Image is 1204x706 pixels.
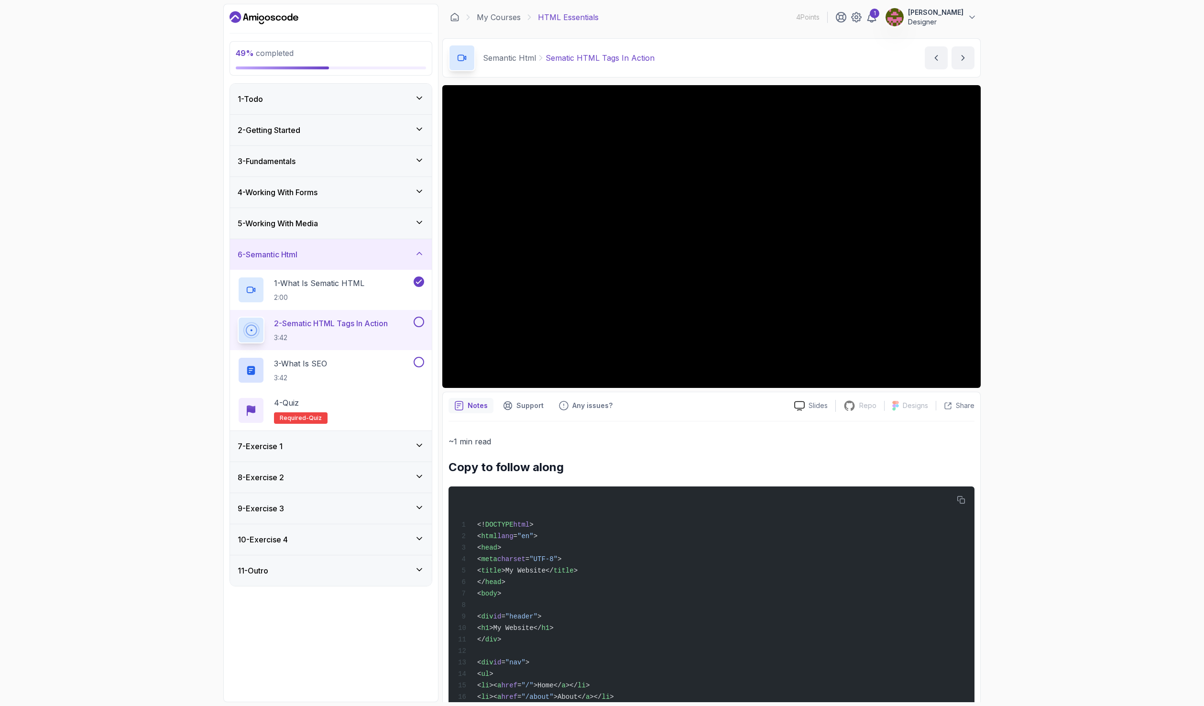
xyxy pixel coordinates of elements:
[497,532,514,540] span: lang
[886,8,904,26] img: user profile image
[485,636,497,643] span: div
[925,46,948,69] button: previous content
[238,503,284,514] h3: 9 - Exercise 3
[481,532,497,540] span: html
[477,636,485,643] span: </
[449,398,493,413] button: notes button
[554,693,586,701] span: >About</
[238,565,268,576] h3: 11 - Outro
[481,567,501,574] span: title
[497,693,501,701] span: a
[477,567,481,574] span: <
[796,12,820,22] p: 4 Points
[586,682,590,689] span: >
[280,414,309,422] span: Required-
[449,460,974,475] h2: Copy to follow along
[477,682,481,689] span: <
[529,555,558,563] span: "UTF-8"
[449,435,974,448] p: ~1 min read
[516,401,544,410] p: Support
[468,401,488,410] p: Notes
[274,358,327,369] p: 3 - What is SEO
[274,397,299,408] p: 4 - Quiz
[481,693,489,701] span: li
[501,567,553,574] span: >My Website</
[586,693,590,701] span: a
[238,357,424,384] button: 3-What is SEO3:42
[483,52,536,64] p: Semantic Html
[238,317,424,343] button: 2-Sematic HTML Tags In Action3:42
[541,624,549,632] span: h1
[238,187,317,198] h3: 4 - Working With Forms
[230,555,432,586] button: 11-Outro
[602,693,610,701] span: li
[477,578,485,586] span: </
[566,682,578,689] span: ></
[477,613,481,620] span: <
[477,590,481,597] span: <
[230,10,298,25] a: Dashboard
[521,693,553,701] span: "/about"
[230,431,432,462] button: 7-Exercise 1
[501,578,505,586] span: >
[514,532,517,540] span: =
[481,624,489,632] span: h1
[238,276,424,303] button: 1-What Is Sematic HTML2:00
[274,318,388,329] p: 2 - Sematic HTML Tags In Action
[489,670,493,678] span: >
[590,693,602,701] span: ></
[497,636,501,643] span: >
[956,401,974,410] p: Share
[477,555,481,563] span: <
[561,682,565,689] span: a
[481,613,493,620] span: div
[525,555,529,563] span: =
[489,624,541,632] span: >My Website</
[238,218,318,229] h3: 5 - Working With Media
[230,115,432,145] button: 2-Getting Started
[497,398,549,413] button: Support button
[870,9,879,18] div: 1
[493,613,502,620] span: id
[505,613,537,620] span: "header"
[908,17,963,27] p: Designer
[809,401,828,410] p: Slides
[936,401,974,410] button: Share
[501,613,505,620] span: =
[501,682,517,689] span: href
[574,567,578,574] span: >
[442,85,981,388] iframe: 2 - Sematic Tags In Action
[477,521,485,529] span: <!
[489,693,497,701] span: ><
[558,555,561,563] span: >
[497,544,501,552] span: >
[238,472,284,483] h3: 8 - Exercise 2
[481,659,493,666] span: div
[497,682,501,689] span: a
[554,567,574,574] span: title
[485,578,502,586] span: head
[885,8,977,27] button: user profile image[PERSON_NAME]Designer
[908,8,963,17] p: [PERSON_NAME]
[238,124,300,136] h3: 2 - Getting Started
[610,693,613,701] span: >
[481,544,497,552] span: head
[230,462,432,493] button: 8-Exercise 2
[230,177,432,208] button: 4-Working With Forms
[553,398,618,413] button: Feedback button
[493,659,502,666] span: id
[497,555,525,563] span: charset
[485,521,514,529] span: DOCTYPE
[546,52,655,64] p: Sematic HTML Tags In Action
[578,682,586,689] span: li
[538,11,599,23] p: HTML Essentials
[534,532,537,540] span: >
[477,532,481,540] span: <
[238,534,288,545] h3: 10 - Exercise 4
[274,333,388,342] p: 3:42
[866,11,877,23] a: 1
[274,373,327,383] p: 3:42
[230,208,432,239] button: 5-Working With Media
[481,670,489,678] span: ul
[450,12,460,22] a: Dashboard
